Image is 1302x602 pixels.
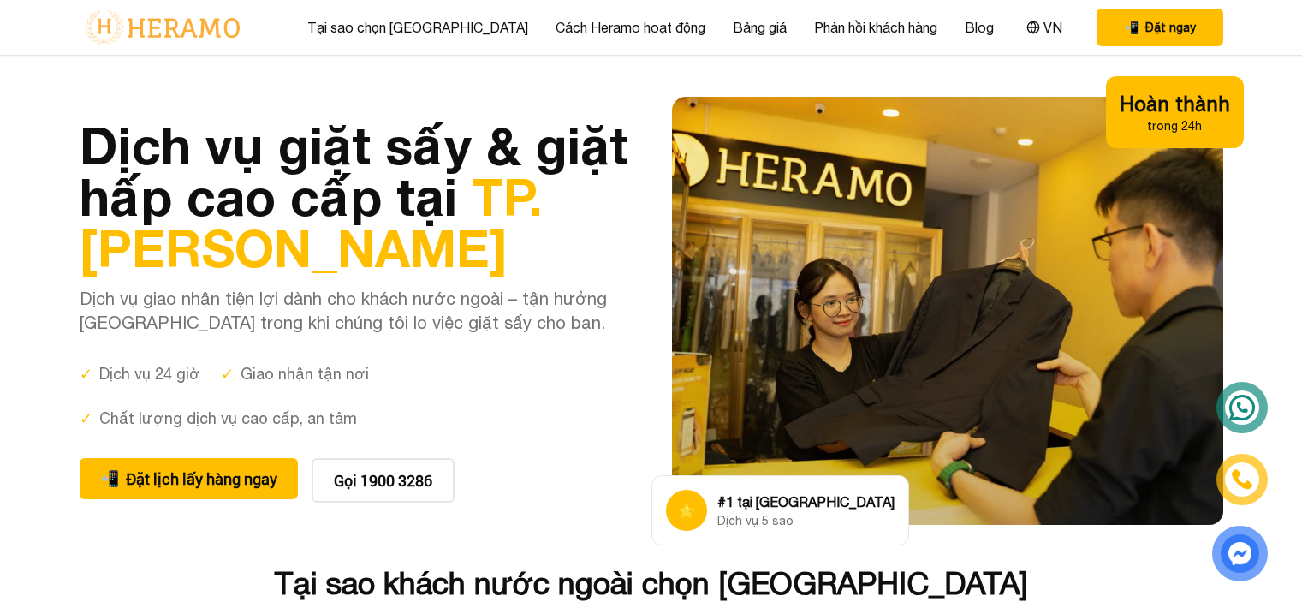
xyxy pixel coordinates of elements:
[1233,470,1251,489] img: phone-icon
[80,287,631,335] p: Dịch vụ giao nhận tiện lợi dành cho khách nước ngoài – tận hưởng [GEOGRAPHIC_DATA] trong khi chún...
[80,566,1223,600] h2: Tại sao khách nước ngoài chọn [GEOGRAPHIC_DATA]
[965,17,994,38] a: Blog
[221,362,234,386] span: ✓
[80,458,298,499] button: phone Đặt lịch lấy hàng ngay
[80,165,543,278] span: TP. [PERSON_NAME]
[1124,19,1139,36] span: phone
[80,407,92,431] span: ✓
[814,17,937,38] a: Phản hồi khách hàng
[80,9,245,45] img: logo-with-text.png
[1219,456,1265,503] a: phone-icon
[80,362,200,386] div: Dịch vụ 24 giờ
[556,17,705,38] a: Cách Heramo hoạt động
[221,362,369,386] div: Giao nhận tận nơi
[80,362,92,386] span: ✓
[312,458,455,503] button: Gọi 1900 3286
[80,119,631,273] h1: Dịch vụ giặt sấy & giặt hấp cao cấp tại
[717,512,895,529] div: Dịch vụ 5 sao
[100,467,119,491] span: phone
[717,492,895,512] div: #1 tại [GEOGRAPHIC_DATA]
[678,500,695,521] span: star
[307,17,528,38] a: Tại sao chọn [GEOGRAPHIC_DATA]
[80,407,357,431] div: Chất lượng dịch vụ cao cấp, an tâm
[1120,90,1230,117] div: Hoàn thành
[733,17,787,38] a: Bảng giá
[1120,117,1230,134] div: trong 24h
[1145,19,1196,36] span: Đặt ngay
[1097,9,1223,46] button: phone Đặt ngay
[1021,16,1067,39] button: VN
